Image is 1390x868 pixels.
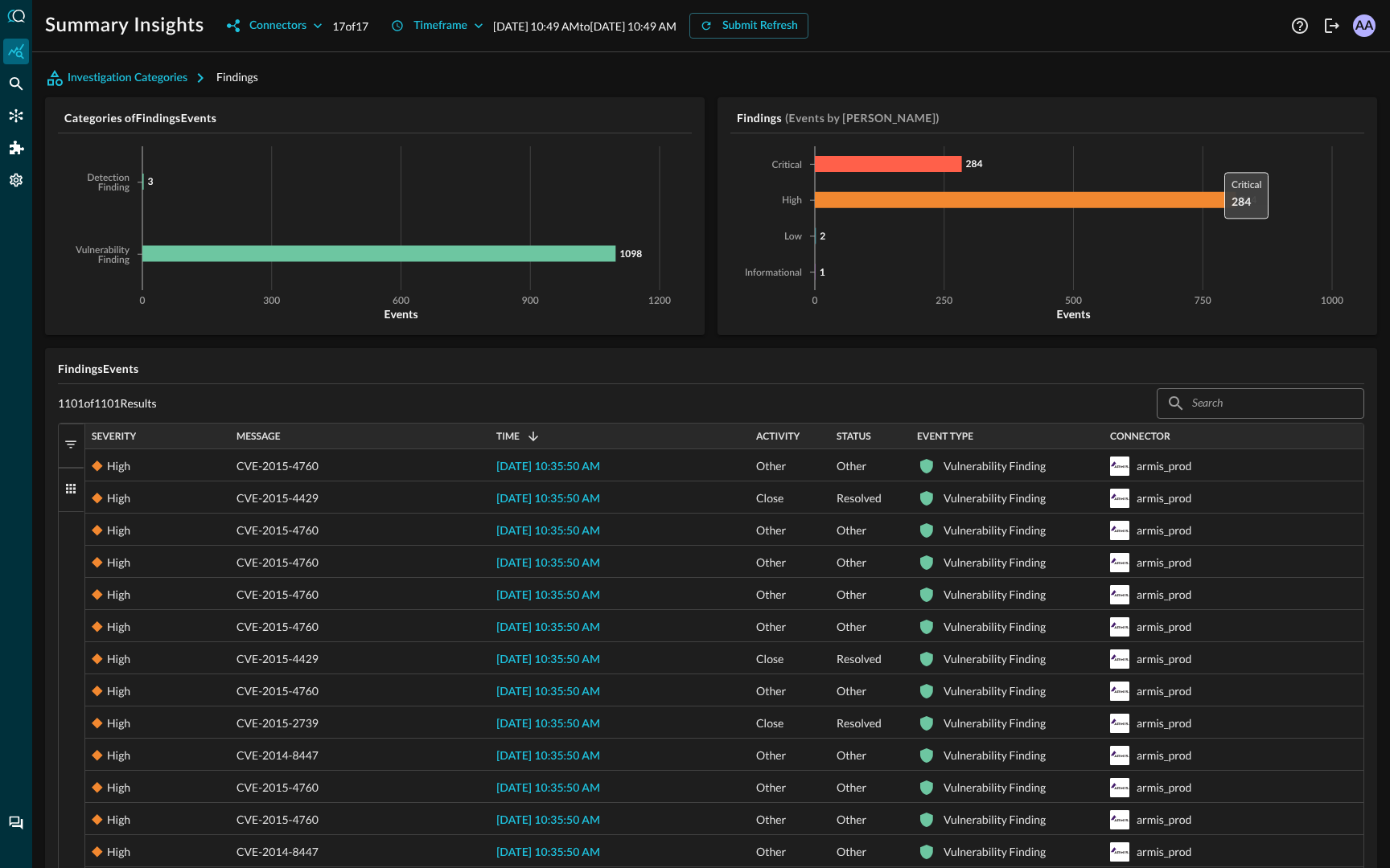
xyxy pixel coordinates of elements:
span: Time [496,431,520,442]
span: Findings [216,70,258,84]
div: armis_prod [1137,836,1191,868]
span: [DATE] 10:35:50 AM [496,590,600,601]
span: Other [756,547,786,579]
div: Vulnerability Finding [944,772,1046,804]
tspan: Critical [772,161,802,170]
span: Other [756,514,786,547]
div: High [107,772,130,804]
div: armis_prod [1137,643,1191,675]
div: Chat [3,810,29,836]
span: Other [837,772,866,804]
span: [DATE] 10:35:50 AM [496,751,600,762]
span: CVE-2015-4760 [236,579,319,611]
div: High [107,547,130,579]
tspan: 1200 [648,297,671,306]
div: armis_prod [1137,450,1191,482]
span: Resolved [837,707,882,739]
div: armis_prod [1137,579,1191,611]
p: [DATE] 10:49 AM to [DATE] 10:49 AM [493,18,676,35]
div: Vulnerability Finding [944,804,1046,836]
h5: (Events by [PERSON_NAME]) [785,110,940,126]
div: High [107,450,130,482]
span: Other [756,450,786,482]
span: Other [756,739,786,772]
svg: Armis Centrix [1110,842,1129,862]
span: [DATE] 10:35:50 AM [496,461,600,473]
div: High [107,643,130,675]
tspan: 1 [820,266,825,278]
div: armis_prod [1137,772,1191,804]
svg: Armis Centrix [1110,649,1129,669]
tspan: Finding [98,183,130,193]
button: Timeframe [381,13,493,39]
div: armis_prod [1137,514,1191,547]
svg: Armis Centrix [1110,457,1129,476]
tspan: 300 [263,297,280,306]
span: CVE-2015-4760 [236,450,319,482]
button: Help [1287,13,1313,39]
svg: Armis Centrix [1110,714,1129,733]
div: Vulnerability Finding [944,611,1046,643]
div: High [107,514,130,547]
div: Vulnerability Finding [944,707,1046,739]
svg: Armis Centrix [1110,682,1129,701]
div: High [107,611,130,643]
svg: Armis Centrix [1110,746,1129,765]
svg: Armis Centrix [1110,521,1129,540]
div: armis_prod [1137,675,1191,707]
tspan: Events [1056,307,1090,321]
input: Search [1192,388,1327,418]
span: Other [756,675,786,707]
button: Submit Refresh [689,13,808,39]
tspan: High [782,196,802,206]
div: High [107,739,130,772]
span: CVE-2015-4760 [236,804,319,836]
svg: Armis Centrix [1110,585,1129,604]
span: Other [837,450,866,482]
span: [DATE] 10:35:50 AM [496,558,600,569]
span: Message [236,431,281,442]
div: Vulnerability Finding [944,514,1046,547]
div: Addons [4,135,30,161]
span: Status [837,431,871,442]
span: Other [837,739,866,772]
tspan: Detection [87,174,130,183]
span: Other [756,836,786,868]
span: CVE-2015-4760 [236,547,319,579]
div: High [107,836,130,868]
span: CVE-2015-2739 [236,707,319,739]
span: CVE-2015-4760 [236,675,319,707]
span: [DATE] 10:35:50 AM [496,654,600,665]
span: Event Type [917,431,973,442]
div: High [107,482,130,514]
span: Other [756,804,786,836]
tspan: 500 [1065,297,1082,306]
div: Vulnerability Finding [944,675,1046,707]
span: Close [756,707,783,739]
div: Vulnerability Finding [944,482,1046,514]
div: Vulnerability Finding [944,547,1046,579]
span: Resolved [837,482,882,514]
span: [DATE] 10:35:50 AM [496,526,600,537]
tspan: Finding [98,256,130,265]
span: Close [756,482,783,514]
svg: Armis Centrix [1110,778,1129,797]
button: Connectors [217,13,332,39]
span: Activity [756,431,800,442]
span: CVE-2015-4760 [236,514,319,547]
svg: Armis Centrix [1110,489,1129,508]
div: Connectors [249,16,306,36]
div: Summary Insights [3,39,29,64]
div: High [107,804,130,836]
tspan: Events [384,307,417,321]
tspan: 1000 [1321,297,1343,306]
span: CVE-2015-4429 [236,482,319,514]
span: Other [756,611,786,643]
span: Connector [1110,431,1170,442]
div: Timeframe [413,16,467,36]
span: CVE-2015-4760 [236,772,319,804]
svg: Armis Centrix [1110,810,1129,829]
div: Vulnerability Finding [944,643,1046,675]
span: Other [837,804,866,836]
tspan: Informational [745,268,802,278]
